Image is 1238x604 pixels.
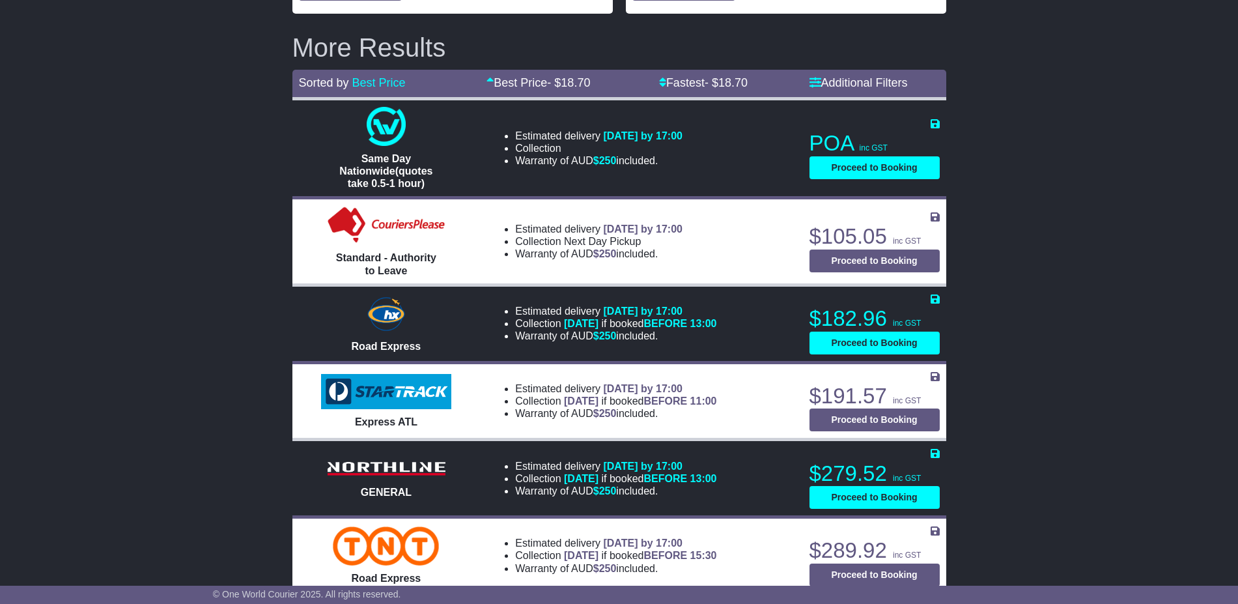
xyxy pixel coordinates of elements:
span: BEFORE [643,473,687,484]
span: $ [593,155,617,166]
span: [DATE] by 17:00 [603,306,682,317]
span: $ [593,563,617,574]
li: Warranty of AUD included. [515,154,682,167]
span: 250 [599,563,617,574]
span: Same Day Nationwide(quotes take 0.5-1 hour) [339,153,432,189]
span: - $ [705,76,748,89]
li: Collection [515,472,716,485]
button: Proceed to Booking [809,409,940,431]
li: Estimated delivery [515,460,716,472]
button: Proceed to Booking [809,486,940,509]
li: Collection [515,549,716,562]
span: BEFORE [643,318,687,329]
span: [DATE] [564,550,598,561]
span: 13:00 [690,473,717,484]
span: Express ATL [355,416,417,427]
li: Estimated delivery [515,305,716,317]
button: Proceed to Booking [809,564,940,586]
span: BEFORE [643,395,687,407]
a: Best Price- $18.70 [486,76,590,89]
span: Next Day Pickup [564,236,641,247]
li: Collection [515,317,716,330]
span: inc GST [893,551,921,560]
span: $ [593,485,617,496]
span: 18.70 [561,76,590,89]
span: if booked [564,550,716,561]
p: $191.57 [809,383,940,409]
span: [DATE] by 17:00 [603,461,682,472]
span: BEFORE [643,550,687,561]
button: Proceed to Booking [809,332,940,354]
span: if booked [564,395,716,407]
p: $182.96 [809,306,940,332]
span: $ [593,330,617,341]
span: 250 [599,330,617,341]
span: [DATE] [564,473,598,484]
li: Estimated delivery [515,223,682,235]
p: $289.92 [809,538,940,564]
span: 250 [599,155,617,166]
span: inc GST [893,319,921,328]
span: - $ [547,76,590,89]
span: if booked [564,473,716,484]
span: Road Express [352,341,421,352]
img: TNT Domestic: Road Express [333,526,439,566]
img: Northline Distribution: GENERAL [321,458,451,480]
span: 11:00 [690,395,717,407]
span: GENERAL [361,487,412,498]
span: 250 [599,408,617,419]
span: 18.70 [718,76,748,89]
li: Warranty of AUD included. [515,330,716,342]
li: Warranty of AUD included. [515,562,716,575]
span: [DATE] [564,395,598,407]
a: Best Price [352,76,406,89]
p: $279.52 [809,461,940,487]
p: $105.05 [809,223,940,250]
span: inc GST [893,474,921,483]
li: Estimated delivery [515,382,716,395]
button: Proceed to Booking [809,250,940,272]
li: Warranty of AUD included. [515,407,716,420]
li: Estimated delivery [515,130,682,142]
span: 13:00 [690,318,717,329]
span: [DATE] by 17:00 [603,538,682,549]
span: [DATE] by 17:00 [603,383,682,394]
span: Sorted by [299,76,349,89]
li: Warranty of AUD included. [515,248,682,260]
li: Collection [515,235,682,248]
span: 250 [599,485,617,496]
span: 15:30 [690,550,717,561]
img: One World Courier: Same Day Nationwide(quotes take 0.5-1 hour) [367,107,406,146]
li: Estimated delivery [515,537,716,549]
span: [DATE] by 17:00 [603,223,682,235]
span: $ [593,248,617,259]
li: Collection [515,395,716,407]
img: Hunter Express: Road Express [365,295,408,334]
h2: More Results [292,33,946,62]
a: Additional Filters [809,76,908,89]
span: © One World Courier 2025. All rights reserved. [213,589,401,599]
p: POA [809,130,940,156]
span: inc GST [893,237,921,246]
span: [DATE] by 17:00 [603,130,682,141]
li: Collection [515,142,682,154]
span: inc GST [893,396,921,405]
span: Road Express [352,573,421,584]
span: 250 [599,248,617,259]
img: StarTrack: Express ATL [321,374,451,409]
span: Standard - Authority to Leave [336,252,436,276]
span: [DATE] [564,318,598,329]
button: Proceed to Booking [809,156,940,179]
span: $ [593,408,617,419]
li: Warranty of AUD included. [515,485,716,497]
span: if booked [564,318,716,329]
a: Fastest- $18.70 [659,76,748,89]
img: Couriers Please: Standard - Authority to Leave [325,206,448,245]
span: inc GST [860,143,888,152]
